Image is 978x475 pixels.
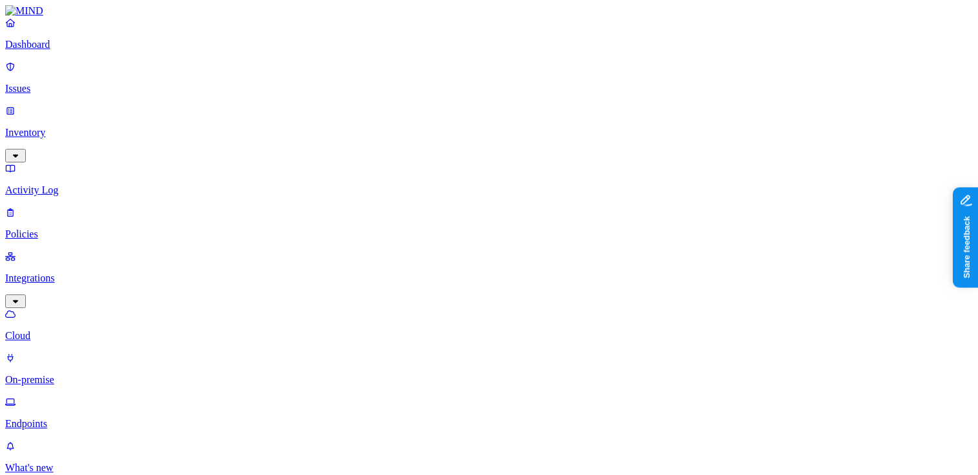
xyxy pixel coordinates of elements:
p: Cloud [5,330,973,342]
a: Issues [5,61,973,94]
img: MIND [5,5,43,17]
a: Policies [5,206,973,240]
p: On-premise [5,374,973,386]
p: Endpoints [5,418,973,430]
p: Activity Log [5,184,973,196]
p: Integrations [5,272,973,284]
a: Inventory [5,105,973,160]
a: Integrations [5,250,973,306]
p: What's new [5,462,973,474]
a: Activity Log [5,162,973,196]
a: Endpoints [5,396,973,430]
p: Policies [5,228,973,240]
p: Issues [5,83,973,94]
p: Inventory [5,127,973,138]
a: Cloud [5,308,973,342]
a: MIND [5,5,973,17]
a: On-premise [5,352,973,386]
a: Dashboard [5,17,973,50]
p: Dashboard [5,39,973,50]
a: What's new [5,440,973,474]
